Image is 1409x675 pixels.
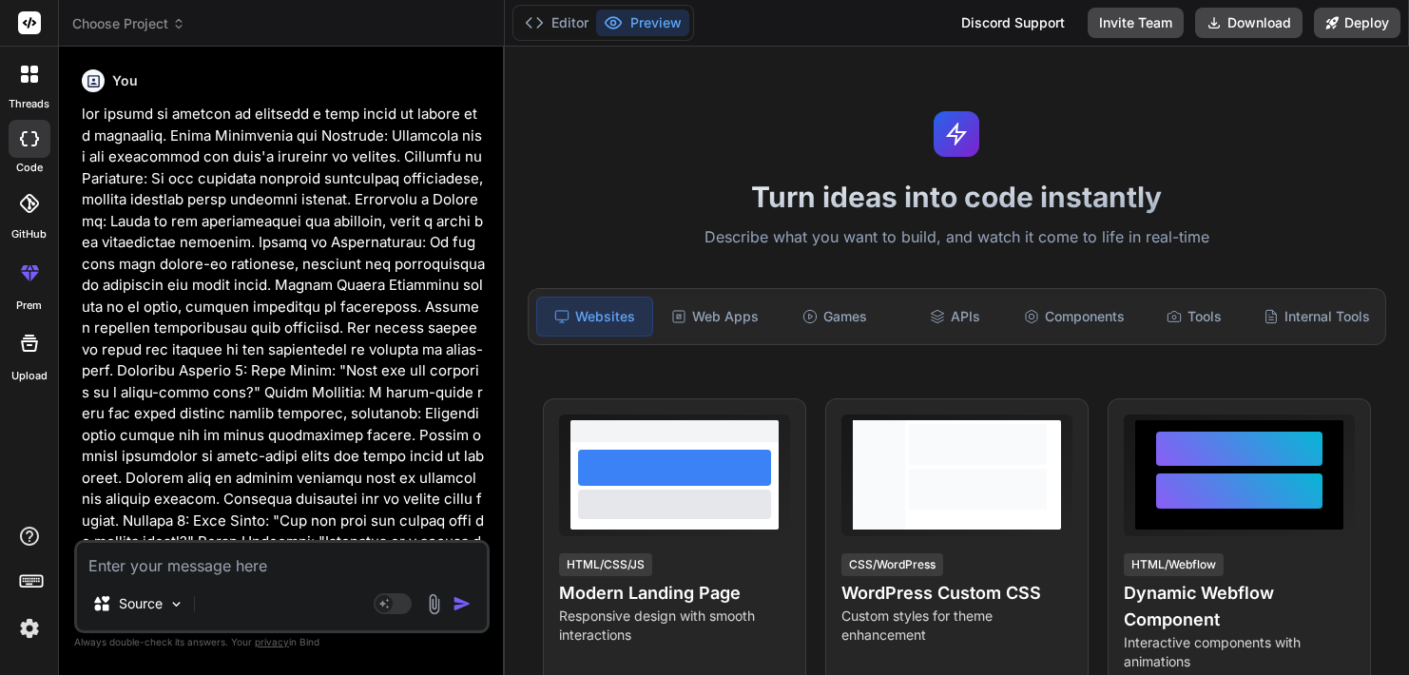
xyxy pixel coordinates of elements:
div: APIs [897,297,1013,337]
div: CSS/WordPress [841,553,943,576]
h4: Dynamic Webflow Component [1124,580,1355,633]
label: prem [16,298,42,314]
div: Components [1016,297,1132,337]
h4: WordPress Custom CSS [841,580,1072,607]
p: Always double-check its answers. Your in Bind [74,633,490,651]
h6: You [112,71,138,90]
label: code [16,160,43,176]
img: settings [13,612,46,645]
p: Custom styles for theme enhancement [841,607,1072,645]
img: Pick Models [168,596,184,612]
button: Editor [517,10,596,36]
div: Web Apps [657,297,773,337]
button: Preview [596,10,689,36]
div: Games [777,297,893,337]
button: Invite Team [1088,8,1184,38]
div: Tools [1136,297,1252,337]
span: privacy [255,636,289,647]
p: Describe what you want to build, and watch it come to life in real-time [516,225,1398,250]
div: Discord Support [950,8,1076,38]
div: HTML/Webflow [1124,553,1224,576]
h1: Turn ideas into code instantly [516,180,1398,214]
div: HTML/CSS/JS [559,553,652,576]
label: GitHub [11,226,47,242]
span: Choose Project [72,14,185,33]
img: icon [453,594,472,613]
p: Source [119,594,163,613]
div: Internal Tools [1256,297,1378,337]
h4: Modern Landing Page [559,580,790,607]
label: Upload [11,368,48,384]
p: Responsive design with smooth interactions [559,607,790,645]
button: Download [1195,8,1303,38]
img: attachment [423,593,445,615]
button: Deploy [1314,8,1400,38]
div: Websites [536,297,654,337]
label: threads [9,96,49,112]
p: Interactive components with animations [1124,633,1355,671]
